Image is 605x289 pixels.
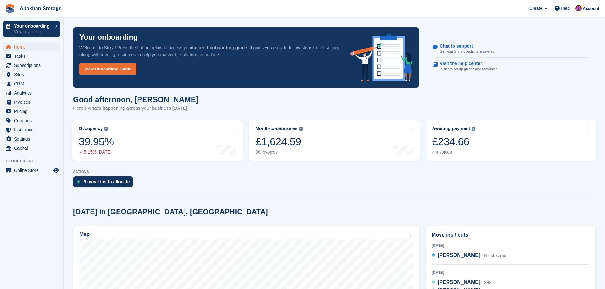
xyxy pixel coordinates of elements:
[432,252,506,260] a: [PERSON_NAME] Not allocated
[77,180,80,184] img: move_ins_to_allocate_icon-fdf77a2bb77ea45bf5b3d319d69a93e2d87916cf1d5bf7949dd705db3b84f3ca.svg
[14,43,52,51] span: Home
[192,45,247,50] strong: tailored onboarding guide
[14,70,52,79] span: Sites
[5,4,15,13] img: stora-icon-8386f47178a22dfd0bd8f6a31ec36ba5ce8667c1dd55bd0f319d3a0aa187defe.svg
[432,231,589,239] h2: Move ins / outs
[14,107,52,116] span: Pricing
[14,98,52,107] span: Invoices
[438,253,480,258] span: [PERSON_NAME]
[249,120,419,161] a: Month-to-date sales £1,624.59 38 invoices
[104,127,108,131] img: icon-info-grey-7440780725fd019a000dd9b08b2336e03edf1995a4989e88bcd33f0948082b44.svg
[440,66,499,72] p: In-depth set up guides and resources.
[3,21,60,37] a: Your onboarding View next steps
[299,127,303,131] img: icon-info-grey-7440780725fd019a000dd9b08b2336e03edf1995a4989e88bcd33f0948082b44.svg
[14,135,52,143] span: Settings
[426,120,596,161] a: Awaiting payment £234.66 4 invoices
[575,5,582,11] img: William Abakhan
[3,135,60,143] a: menu
[3,70,60,79] a: menu
[14,29,52,35] p: View next steps
[3,125,60,134] a: menu
[3,144,60,153] a: menu
[14,24,52,28] p: Your onboarding
[3,98,60,107] a: menu
[3,107,60,116] a: menu
[79,63,136,75] a: View Onboarding Guide
[14,79,52,88] span: CRM
[432,279,491,287] a: [PERSON_NAME] SH8
[433,40,589,58] a: Chat to support Get your Stora questions answered.
[73,95,198,104] h1: Good afternoon, [PERSON_NAME]
[52,167,60,174] a: Preview store
[432,126,470,131] div: Awaiting payment
[432,270,589,275] div: [DATE]
[14,52,52,61] span: Tasks
[14,144,52,153] span: Capital
[79,34,138,41] p: Your onboarding
[3,79,60,88] a: menu
[432,149,476,155] div: 4 invoices
[440,61,494,66] p: Visit the help center
[73,176,136,190] a: 5 move ins to allocate
[433,58,589,75] a: Visit the help center In-depth set up guides and resources.
[14,125,52,134] span: Insurance
[14,61,52,70] span: Subscriptions
[17,3,64,14] a: Abakhan Storage
[72,120,243,161] a: Occupancy 39.95% 5.15% [DATE]
[14,116,52,125] span: Coupons
[73,105,198,112] p: Here's what's happening across your business [DATE]
[3,166,60,175] a: menu
[432,243,589,248] div: [DATE]
[79,232,90,237] h2: Map
[472,127,475,131] img: icon-info-grey-7440780725fd019a000dd9b08b2336e03edf1995a4989e88bcd33f0948082b44.svg
[84,179,130,184] div: 5 move ins to allocate
[79,44,340,58] p: Welcome to Stora! Press the button below to access your . It gives you easy to follow steps to ge...
[440,49,495,54] p: Get your Stora questions answered.
[6,158,63,164] span: Storefront
[255,126,297,131] div: Month-to-date sales
[73,208,268,216] h2: [DATE] in [GEOGRAPHIC_DATA], [GEOGRAPHIC_DATA]
[255,135,303,148] div: £1,624.59
[3,89,60,97] a: menu
[440,43,490,49] p: Chat to support
[255,149,303,155] div: 38 invoices
[14,166,52,175] span: Online Store
[484,253,506,258] span: Not allocated
[14,89,52,97] span: Analytics
[432,135,476,148] div: £234.66
[79,135,114,148] div: 39.95%
[561,5,570,11] span: Help
[583,5,599,12] span: Account
[438,279,480,285] span: [PERSON_NAME]
[484,280,491,285] span: SH8
[3,43,60,51] a: menu
[79,149,114,155] div: 5.15% [DATE]
[350,34,413,81] img: onboarding-info-6c161a55d2c0e0a8cae90662b2fe09162a5109e8cc188191df67fb4f79e88e88.svg
[529,5,542,11] span: Create
[79,126,103,131] div: Occupancy
[3,116,60,125] a: menu
[3,52,60,61] a: menu
[3,61,60,70] a: menu
[73,170,595,174] p: ACTIONS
